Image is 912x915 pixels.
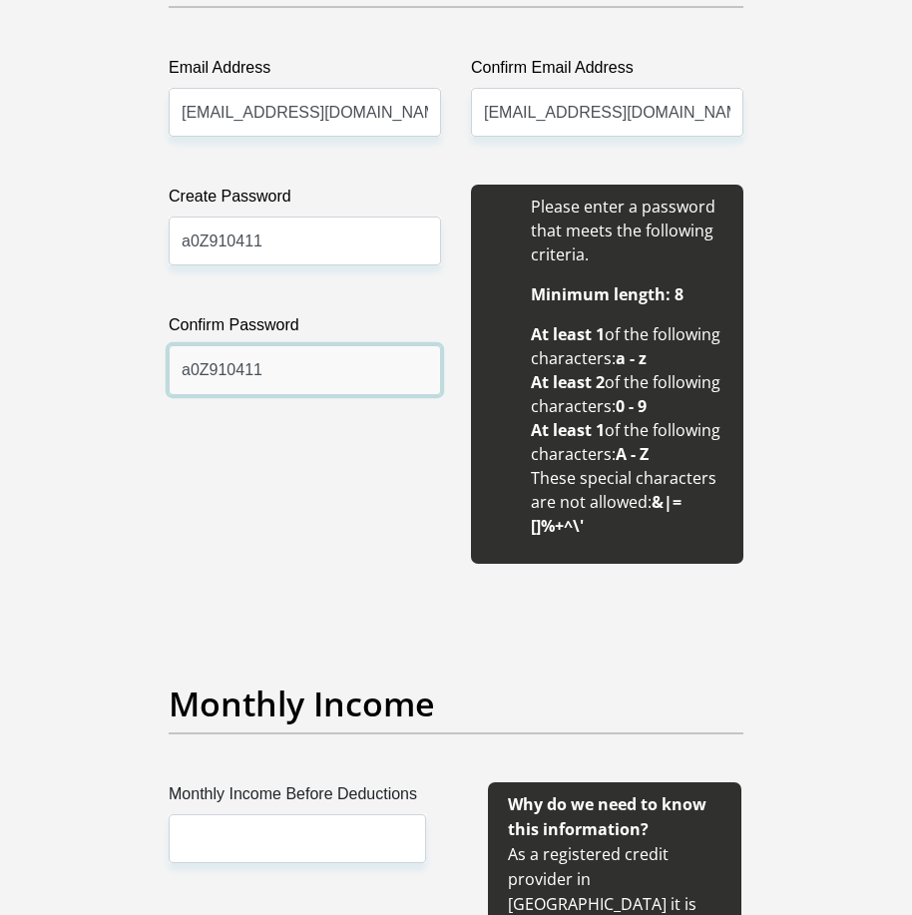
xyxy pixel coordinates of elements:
label: Create Password [169,185,441,217]
li: of the following characters: [531,322,723,370]
b: 0 - 9 [616,395,647,417]
b: A - Z [616,443,649,465]
h2: Monthly Income [169,684,743,724]
b: At least 1 [531,323,605,345]
b: a - z [616,347,647,369]
input: Create Password [169,217,441,265]
b: Minimum length: 8 [531,283,684,305]
input: Monthly Income Before Deductions [169,814,426,863]
li: of the following characters: [531,418,723,466]
b: At least 1 [531,419,605,441]
input: Confirm Email Address [471,88,743,137]
b: &|=[]%+^\' [531,491,682,537]
li: Please enter a password that meets the following criteria. [531,195,723,266]
input: Email Address [169,88,441,137]
input: Confirm Password [169,345,441,394]
b: Why do we need to know this information? [508,793,706,840]
b: At least 2 [531,371,605,393]
label: Confirm Password [169,313,441,345]
label: Monthly Income Before Deductions [169,782,426,814]
label: Confirm Email Address [471,56,743,88]
li: These special characters are not allowed: [531,466,723,538]
li: of the following characters: [531,370,723,418]
label: Email Address [169,56,441,88]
